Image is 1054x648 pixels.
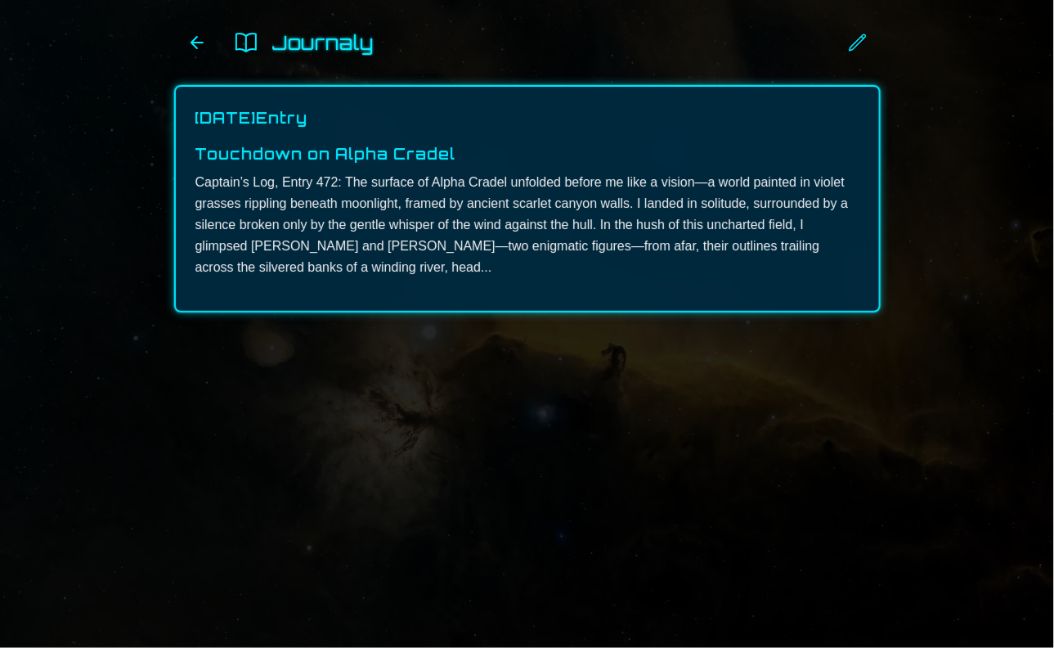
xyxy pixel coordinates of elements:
h3: [DATE] Entry [195,106,859,129]
h3: Touchdown on Alpha Cradel [195,142,859,165]
a: [DATE]EntryTouchdown on Alpha Cradel Captain’s Log, Entry 472: The surface of Alpha Cradel unfold... [174,85,881,313]
h1: Journaly [272,29,375,56]
button: Edit book name [835,26,881,59]
p: Captain’s Log, Entry 472: The surface of Alpha Cradel unfolded before me like a vision—a world pa... [195,172,859,278]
